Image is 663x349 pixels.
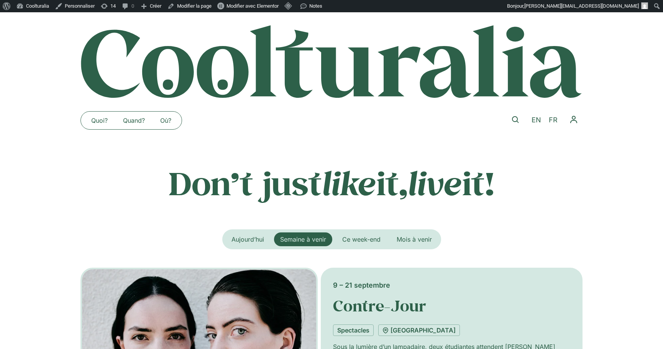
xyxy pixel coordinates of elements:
[545,115,561,126] a: FR
[153,114,179,127] a: Où?
[333,280,571,290] div: 9 – 21 septembre
[226,3,279,9] span: Modifier avec Elementor
[397,235,432,243] span: Mois à venir
[80,164,583,202] p: Don’t just it, it!
[378,324,460,336] a: [GEOGRAPHIC_DATA]
[565,111,583,128] nav: Menu
[408,161,462,204] em: live
[84,114,179,127] nav: Menu
[84,114,115,127] a: Quoi?
[565,111,583,128] button: Permuter le menu
[231,235,264,243] span: Aujourd’hui
[115,114,153,127] a: Quand?
[549,116,558,124] span: FR
[532,116,541,124] span: EN
[524,3,639,9] span: [PERSON_NAME][EMAIL_ADDRESS][DOMAIN_NAME]
[322,161,376,204] em: like
[528,115,545,126] a: EN
[280,235,326,243] span: Semaine à venir
[333,296,426,316] a: Contre-Jour
[342,235,381,243] span: Ce week-end
[333,324,374,336] a: Spectacles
